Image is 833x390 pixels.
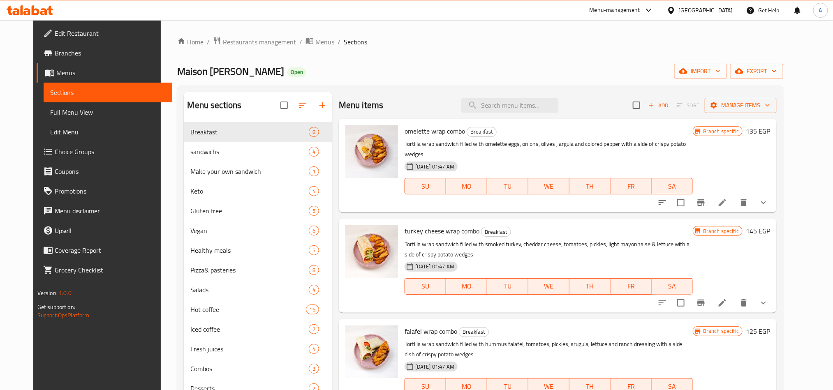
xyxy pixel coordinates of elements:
button: import [674,64,727,79]
span: Edit Restaurant [55,28,166,38]
h2: Menu items [339,99,384,111]
span: Sort sections [293,95,312,115]
button: sort-choices [653,293,672,313]
span: SA [655,280,690,292]
h2: Menu sections [187,99,241,111]
span: WE [532,180,566,192]
span: TH [573,180,607,192]
div: items [309,265,319,275]
div: Hot coffee16 [184,300,332,319]
span: Hot coffee [190,305,305,314]
nav: breadcrumb [177,37,783,47]
span: 8 [309,128,319,136]
div: Menu-management [590,5,640,15]
span: import [681,66,720,76]
span: Select section first [671,99,705,112]
span: 5 [309,207,319,215]
div: Fresh juices [190,344,308,354]
a: Promotions [37,181,172,201]
span: Menu disclaimer [55,206,166,216]
span: TU [491,280,525,292]
span: turkey cheese wrap combo [405,225,479,237]
div: items [309,344,319,354]
div: Salads [190,285,308,295]
li: / [338,37,340,47]
div: Breakfast [481,227,511,237]
span: 5 [309,247,319,254]
a: Coupons [37,162,172,181]
button: Manage items [705,98,777,113]
span: Coupons [55,166,166,176]
span: FR [614,280,648,292]
span: Branch specific [700,327,742,335]
a: Full Menu View [44,102,172,122]
div: Keto4 [184,181,332,201]
span: 4 [309,187,319,195]
div: items [309,166,319,176]
span: [DATE] 01:47 AM [412,263,458,270]
span: Pizza& pasteries [190,265,308,275]
span: Sections [50,88,166,97]
p: Tortilla wrap sandwich filled with omelette eggs, onions, olives , argula and colored pepper with... [405,139,693,159]
button: delete [734,193,754,212]
h6: 145 EGP [746,225,770,237]
button: Add section [312,95,332,115]
span: 1 [309,168,319,175]
span: sandwichs [190,147,308,157]
div: Breakfast8 [184,122,332,142]
span: [DATE] 01:47 AM [412,363,458,371]
span: WE [532,280,566,292]
button: WE [528,178,569,194]
button: SU [405,278,446,295]
a: Edit menu item [717,298,727,308]
p: Tortilla wrap sandwich filled with smoked turkey, cheddar cheese, tomatoes, pickles, light mayonn... [405,239,693,260]
span: Add [647,101,669,110]
span: Open [287,69,306,76]
svg: Show Choices [759,298,768,308]
button: show more [754,293,773,313]
span: Select to update [672,194,690,211]
div: items [309,186,319,196]
span: Select all sections [275,97,293,114]
span: omelette wrap combo [405,125,465,137]
div: items [309,364,319,374]
div: items [309,206,319,216]
div: Open [287,67,306,77]
div: items [309,324,319,334]
div: Make your own sandwich1 [184,162,332,181]
button: delete [734,293,754,313]
span: Full Menu View [50,107,166,117]
span: Iced coffee [190,324,308,334]
span: Vegan [190,226,308,235]
a: Grocery Checklist [37,260,172,280]
span: Version: [37,288,58,298]
span: Add item [645,99,671,112]
div: Breakfast [459,327,489,337]
span: Maison [PERSON_NAME] [177,62,284,81]
div: Vegan6 [184,221,332,240]
span: Keto [190,186,308,196]
a: Restaurants management [213,37,296,47]
a: Coverage Report [37,240,172,260]
svg: Show Choices [759,198,768,208]
span: 4 [309,148,319,156]
button: FR [611,278,652,295]
span: 3 [309,365,319,373]
button: TH [569,278,611,295]
a: Edit Menu [44,122,172,142]
span: Sections [344,37,367,47]
span: Coverage Report [55,245,166,255]
span: SA [655,180,690,192]
span: Branch specific [700,227,742,235]
a: Edit menu item [717,198,727,208]
a: Menu disclaimer [37,201,172,221]
span: SU [408,180,443,192]
div: [GEOGRAPHIC_DATA] [679,6,733,15]
button: WE [528,278,569,295]
div: Breakfast [467,127,497,137]
span: Select to update [672,294,690,312]
div: items [309,285,319,295]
